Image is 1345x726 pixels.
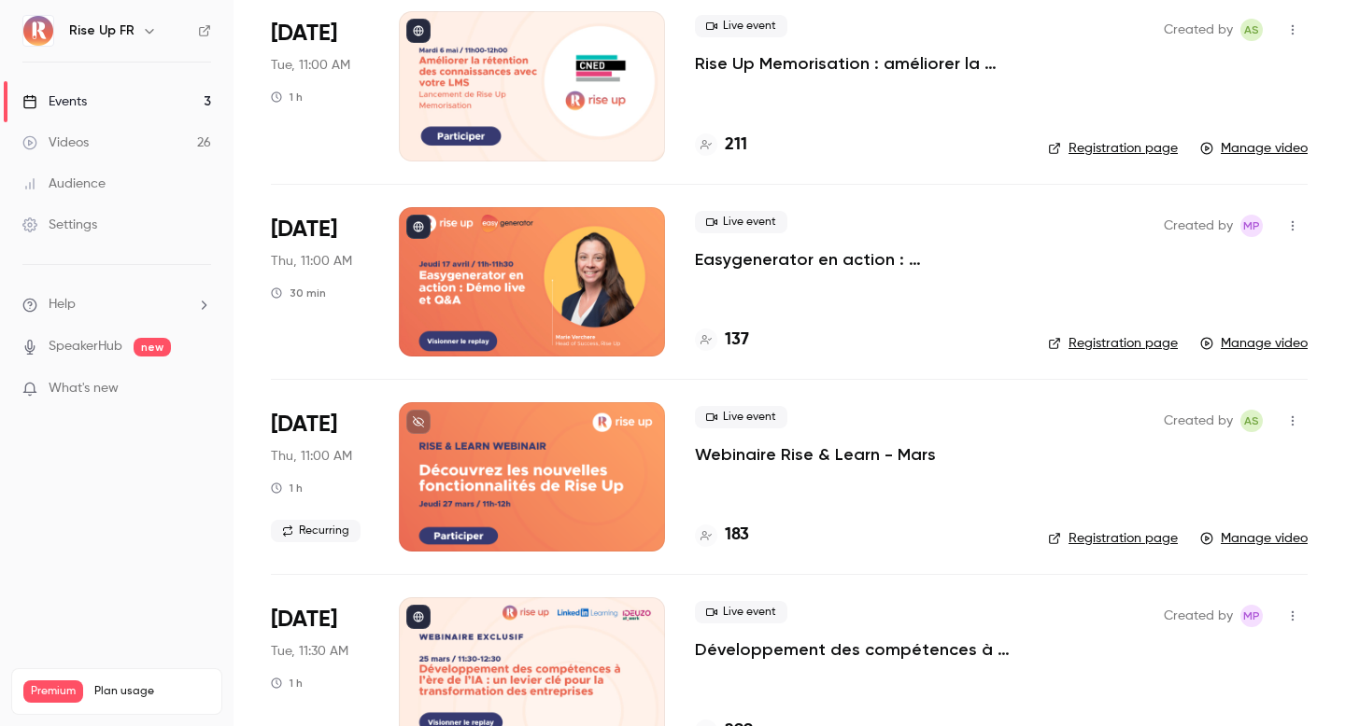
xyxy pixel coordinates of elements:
a: Manage video [1200,529,1308,548]
span: MP [1243,605,1260,627]
span: Live event [695,406,787,428]
span: Morgane Philbert [1240,605,1263,627]
div: 1 h [271,90,303,105]
span: [DATE] [271,215,337,244]
span: Recurring [271,520,361,542]
span: Premium [23,680,83,703]
span: Live event [695,15,787,37]
span: Morgane Philbert [1240,215,1263,237]
a: Développement des compétences à l’ère de l’IA : un [PERSON_NAME] clé pour la transformation des e... [695,638,1018,661]
span: Created by [1164,19,1233,41]
a: Registration page [1048,334,1178,353]
h4: 183 [725,523,749,548]
div: 1 h [271,481,303,496]
a: Registration page [1048,529,1178,548]
div: Mar 27 Thu, 11:00 AM (Europe/Paris) [271,402,369,551]
a: Manage video [1200,334,1308,353]
span: Help [49,295,76,314]
span: Thu, 11:00 AM [271,252,352,271]
span: Aliocha Segard [1240,19,1263,41]
a: 183 [695,523,749,548]
span: [DATE] [271,605,337,635]
span: Tue, 11:30 AM [271,642,348,661]
a: SpeakerHub [49,337,122,356]
span: Tue, 11:00 AM [271,56,350,75]
span: AS [1244,410,1259,432]
span: new [134,338,171,356]
div: Settings [22,216,97,234]
span: AS [1244,19,1259,41]
span: Plan usage [94,684,210,699]
div: Events [22,92,87,111]
span: Live event [695,601,787,623]
a: 137 [695,328,749,353]
h4: 137 [725,328,749,353]
span: Thu, 11:00 AM [271,447,352,466]
iframe: Noticeable Trigger [189,381,211,398]
h4: 211 [725,133,747,158]
a: Rise Up Memorisation : améliorer la rétention des connaissances avec votre LMS [695,52,1018,75]
span: [DATE] [271,19,337,49]
span: Created by [1164,605,1233,627]
div: 30 min [271,286,326,300]
div: Videos [22,133,89,152]
h6: Rise Up FR [69,21,134,40]
span: [DATE] [271,410,337,440]
span: Live event [695,211,787,233]
a: Easygenerator en action : [PERSON_NAME] live et Q&A pour tout savoir ! [695,248,1018,271]
div: 1 h [271,676,303,691]
div: May 6 Tue, 11:00 AM (Europe/Paris) [271,11,369,161]
a: Registration page [1048,139,1178,158]
span: MP [1243,215,1260,237]
a: 211 [695,133,747,158]
li: help-dropdown-opener [22,295,211,314]
span: Aliocha Segard [1240,410,1263,432]
a: Webinaire Rise & Learn - Mars [695,443,936,466]
span: Created by [1164,215,1233,237]
div: Audience [22,175,106,193]
a: Manage video [1200,139,1308,158]
img: Rise Up FR [23,16,53,46]
div: Apr 17 Thu, 11:00 AM (Europe/Paris) [271,207,369,356]
span: Created by [1164,410,1233,432]
span: What's new [49,379,119,398]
